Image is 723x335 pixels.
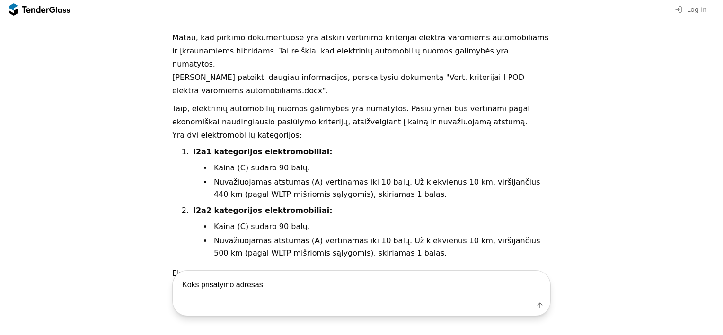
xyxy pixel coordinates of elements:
li: Nuvažiuojamas atstumas (A) vertinamas iki 10 balų. Už kiekvienus 10 km, viršijančius 500 km (paga... [212,235,551,259]
button: Log in [672,4,710,16]
li: Kaina (C) sudaro 90 balų. [212,162,551,174]
p: Yra dvi elektromobilių kategorijos: [172,129,551,142]
li: Nuvažiuojamas atstumas (A) vertinamas iki 10 balų. Už kiekvienus 10 km, viršijančius 440 km (paga... [212,176,551,201]
strong: I2a1 kategorijos elektromobiliai: [193,147,333,156]
p: Taip, elektrinių automobilių nuomos galimybės yra numatytos. Pasiūlymai bus vertinami pagal ekono... [172,102,551,129]
li: Kaina (C) sudaro 90 balų. [212,220,551,233]
p: [PERSON_NAME] pateikti daugiau informacijos, perskaitysiu dokumentą "Vert. kriterijai I POD elekt... [172,71,551,97]
p: Matau, kad pirkimo dokumentuose yra atskiri vertinimo kriterijai elektra varomiems automobiliams ... [172,31,551,71]
span: Log in [687,6,707,13]
strong: I2a2 kategorijos elektromobiliai: [193,206,333,215]
textarea: Koks prisatymo adresas [173,271,550,299]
